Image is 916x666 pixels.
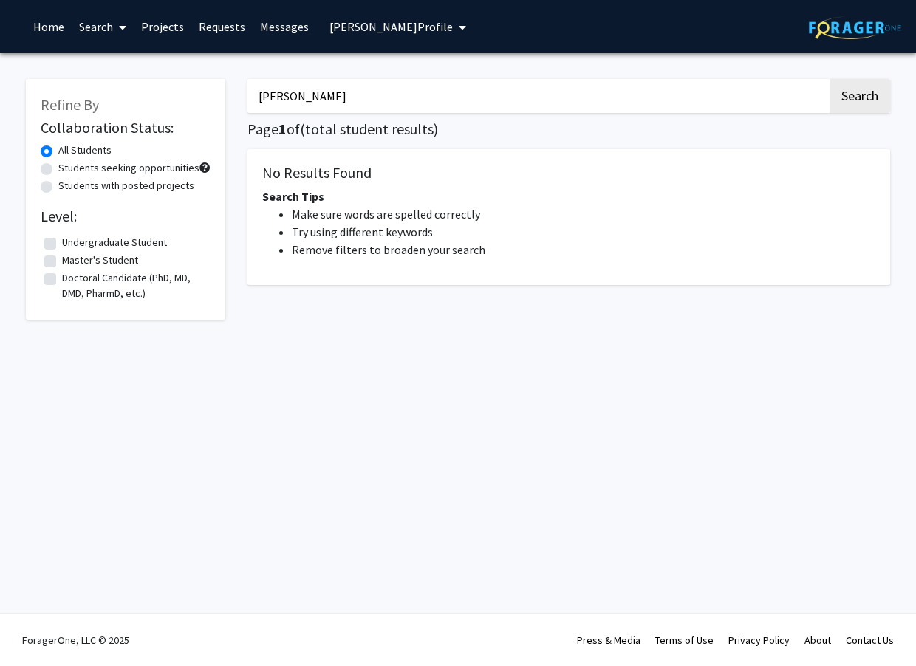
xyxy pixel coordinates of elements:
[804,634,831,647] a: About
[58,143,112,158] label: All Students
[247,300,890,334] nav: Page navigation
[72,1,134,52] a: Search
[191,1,253,52] a: Requests
[41,119,211,137] h2: Collaboration Status:
[292,205,875,223] li: Make sure words are spelled correctly
[655,634,714,647] a: Terms of Use
[62,235,167,250] label: Undergraduate Student
[262,164,875,182] h5: No Results Found
[329,19,453,34] span: [PERSON_NAME] Profile
[41,207,211,225] h2: Level:
[22,614,129,666] div: ForagerOne, LLC © 2025
[253,1,316,52] a: Messages
[292,223,875,241] li: Try using different keywords
[62,253,138,268] label: Master's Student
[247,120,890,138] h1: Page of ( total student results)
[292,241,875,258] li: Remove filters to broaden your search
[728,634,790,647] a: Privacy Policy
[830,79,890,113] button: Search
[58,160,199,176] label: Students seeking opportunities
[278,120,287,138] span: 1
[134,1,191,52] a: Projects
[58,178,194,193] label: Students with posted projects
[26,1,72,52] a: Home
[62,270,207,301] label: Doctoral Candidate (PhD, MD, DMD, PharmD, etc.)
[846,634,894,647] a: Contact Us
[809,16,901,39] img: ForagerOne Logo
[577,634,640,647] a: Press & Media
[41,95,99,114] span: Refine By
[262,189,324,204] span: Search Tips
[247,79,827,113] input: Search Keywords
